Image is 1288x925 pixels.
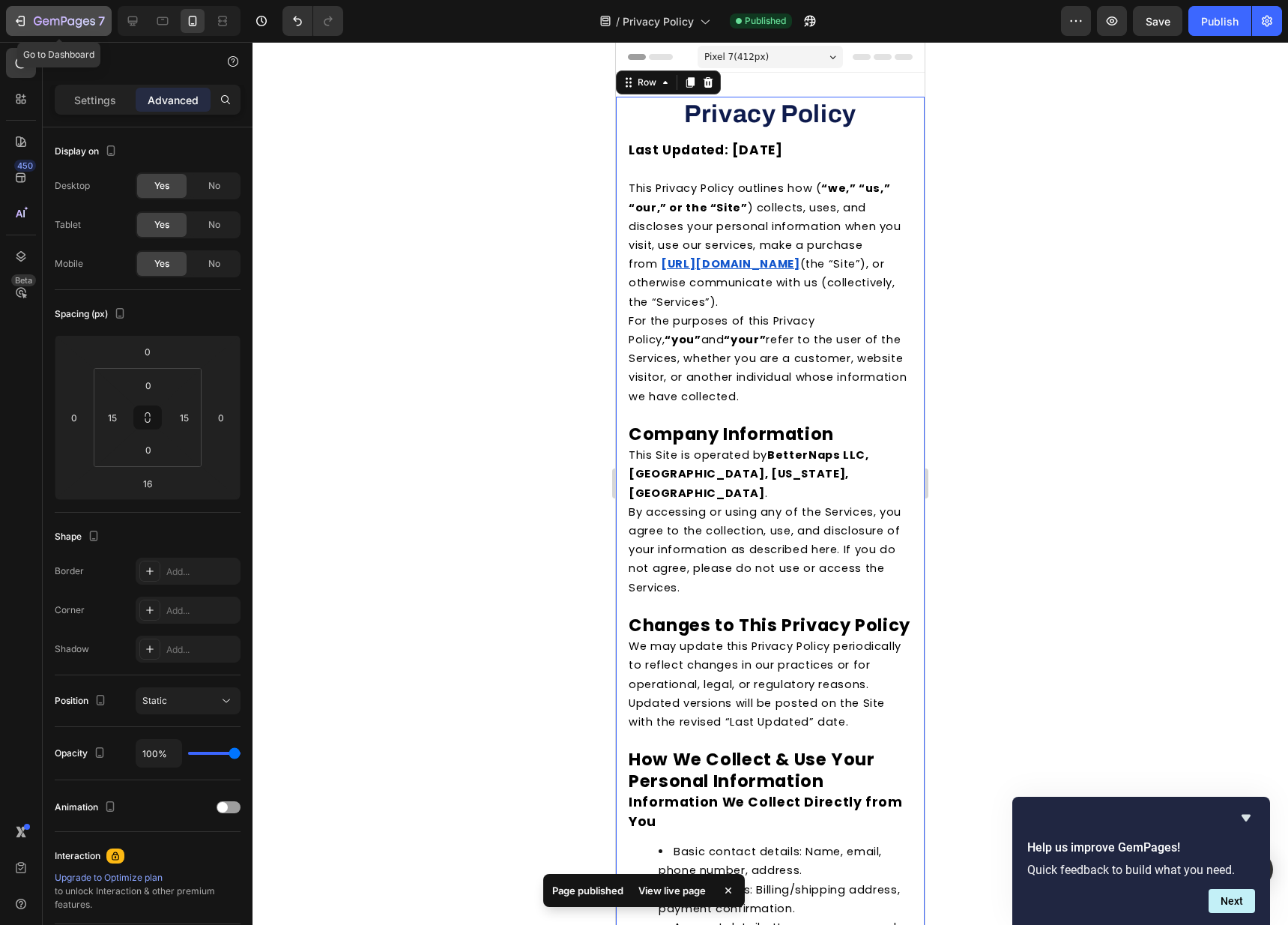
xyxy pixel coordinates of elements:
span: / [616,13,620,29]
div: Beta [11,274,36,286]
input: 0 [63,406,85,429]
span: No [208,218,220,232]
p: Settings [74,92,116,108]
div: Shadow [55,642,89,656]
div: Desktop [55,179,90,193]
div: Corner [55,603,85,617]
button: Publish [1188,6,1251,36]
div: Position [55,691,109,711]
button: Static [136,687,241,714]
iframe: Design area [616,42,925,925]
span: Yes [154,257,169,271]
span: Account details: Username, password, security questions. [43,878,284,912]
div: Add... [166,643,237,657]
div: Add... [166,604,237,618]
div: Spacing (px) [55,304,129,325]
input: 16 [133,472,163,495]
input: 15px [173,406,196,429]
div: Row [19,34,43,47]
h2: Help us improve GemPages! [1027,839,1255,857]
input: 0px [133,374,163,397]
input: Auto [136,740,181,767]
p: Advanced [148,92,199,108]
div: Undo/Redo [282,6,343,36]
span: No [208,257,220,271]
input: 0 [210,406,232,429]
div: Shape [55,527,103,547]
div: Tablet [55,218,81,232]
div: Border [55,564,84,578]
span: Privacy Policy [623,13,694,29]
div: Opacity [55,744,109,764]
div: Upgrade to Optimize plan [55,871,241,885]
div: Interaction [55,849,100,863]
div: Animation [55,798,119,818]
p: Quick feedback to build what you need. [1027,863,1255,877]
button: Save [1133,6,1182,36]
p: Row [73,53,200,71]
button: 7 [6,6,112,36]
button: Hide survey [1237,809,1255,827]
div: to unlock Interaction & other premium features. [55,871,241,912]
input: 15px [101,406,124,429]
p: Page published [552,883,623,898]
span: No [208,179,220,193]
span: Yes [154,218,169,232]
div: Help us improve GemPages! [1027,809,1255,913]
span: Published [745,14,786,28]
span: Save [1146,15,1170,28]
div: Add... [166,565,237,579]
div: View live page [629,880,715,901]
span: Static [142,695,167,706]
span: Yes [154,179,169,193]
div: 450 [14,160,36,172]
button: Next question [1209,889,1255,913]
div: Mobile [55,257,83,271]
input: 0px [133,439,163,461]
p: 7 [98,12,105,30]
input: 0 [133,340,163,363]
div: Publish [1201,13,1239,29]
div: Display on [55,142,120,162]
